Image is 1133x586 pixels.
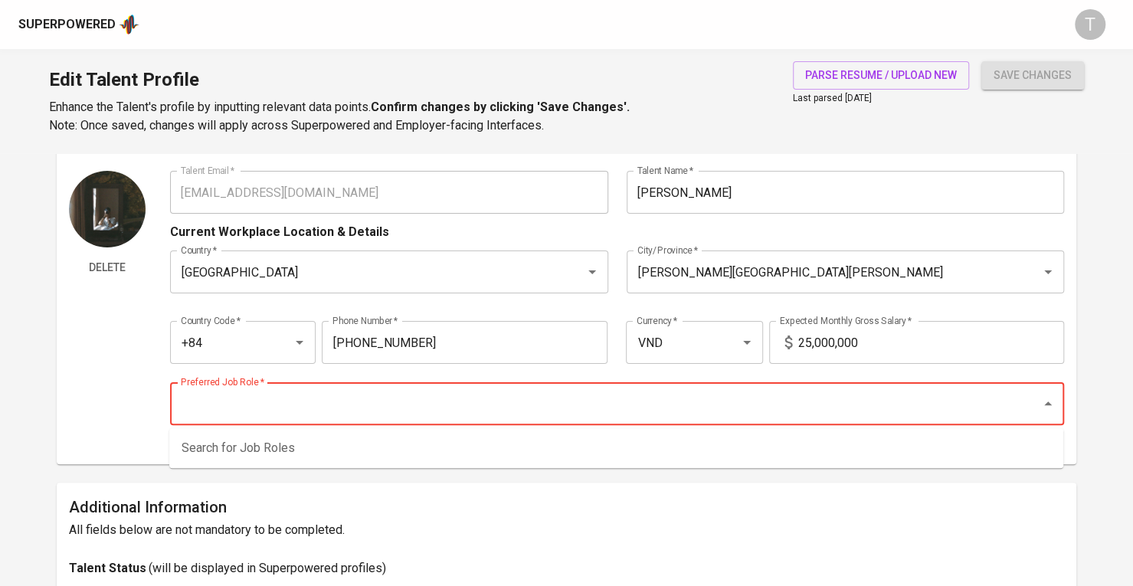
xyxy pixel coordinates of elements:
[581,261,603,283] button: Open
[149,559,386,578] p: ( will be displayed in Superpowered profiles )
[736,332,758,353] button: Open
[289,332,310,353] button: Open
[69,495,1064,519] h6: Additional Information
[169,428,1063,468] div: Search for Job Roles
[69,559,146,578] p: Talent Status
[994,66,1072,85] span: save changes
[75,258,139,277] span: Delete
[981,61,1084,90] button: save changes
[69,171,146,247] img: Talent Profile Picture
[1037,261,1059,283] button: Open
[49,61,630,98] h1: Edit Talent Profile
[371,100,630,114] b: Confirm changes by clicking 'Save Changes'.
[69,519,1064,541] h6: All fields below are not mandatory to be completed.
[793,93,872,103] span: Last parsed [DATE]
[18,16,116,34] div: Superpowered
[170,223,389,241] p: Current Workplace Location & Details
[1075,9,1105,40] div: T
[18,13,139,36] a: Superpoweredapp logo
[69,254,146,282] button: Delete
[119,13,139,36] img: app logo
[1037,393,1059,414] button: Close
[805,66,957,85] span: parse resume / upload new
[49,98,630,135] p: Enhance the Talent's profile by inputting relevant data points. Note: Once saved, changes will ap...
[793,61,969,90] button: parse resume / upload new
